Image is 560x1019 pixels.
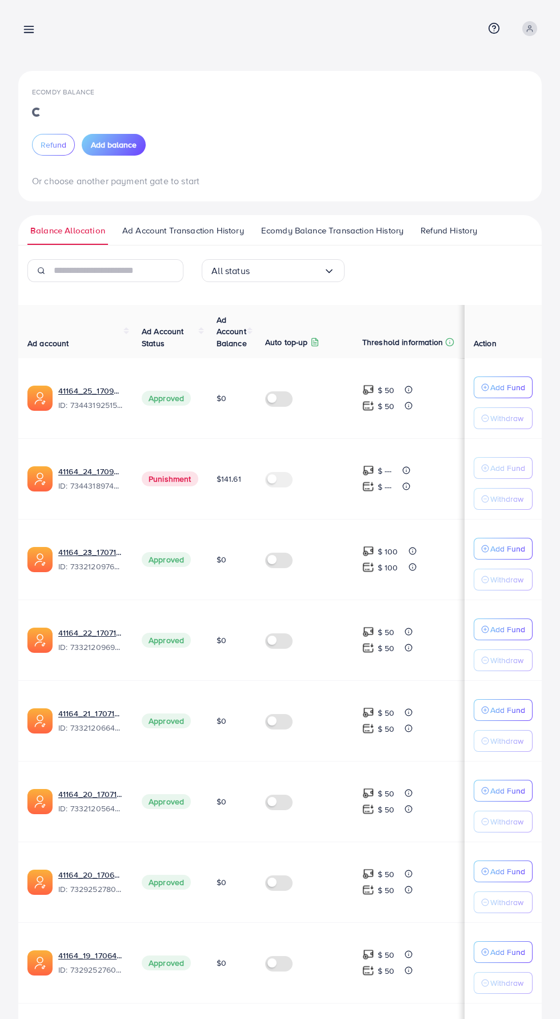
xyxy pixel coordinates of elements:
p: Add Fund [490,945,525,959]
img: top-up amount [362,707,374,719]
span: $0 [217,392,226,404]
span: Ad Account Transaction History [122,224,244,237]
img: top-up amount [362,384,374,396]
img: top-up amount [362,949,374,961]
span: Approved [142,794,191,809]
div: <span class='underline'>41164_24_1709982576916</span></br>7344318974215340033 [58,466,123,492]
button: Add Fund [474,699,533,721]
div: <span class='underline'>41164_20_1707142368069</span></br>7332120564271874049 [58,788,123,815]
a: 41164_24_1709982576916 [58,466,123,477]
img: ic-ads-acc.e4c84228.svg [27,950,53,976]
span: $0 [217,877,226,888]
span: $0 [217,957,226,969]
p: Withdraw [490,976,523,990]
img: ic-ads-acc.e4c84228.svg [27,386,53,411]
span: $141.61 [217,473,241,485]
span: Balance Allocation [30,224,105,237]
img: ic-ads-acc.e4c84228.svg [27,708,53,733]
img: top-up amount [362,400,374,412]
p: Withdraw [490,653,523,667]
span: $0 [217,554,226,565]
span: Approved [142,633,191,648]
button: Withdraw [474,972,533,994]
img: top-up amount [362,723,374,735]
img: top-up amount [362,642,374,654]
span: Approved [142,552,191,567]
p: $ 50 [378,803,395,816]
p: Threshold information [362,335,443,349]
p: $ 100 [378,561,398,574]
span: Approved [142,955,191,970]
a: 41164_21_1707142387585 [58,708,123,719]
img: ic-ads-acc.e4c84228.svg [27,628,53,653]
span: $0 [217,796,226,807]
div: Search for option [202,259,345,282]
span: Ecomdy Balance Transaction History [261,224,403,237]
img: ic-ads-acc.e4c84228.svg [27,870,53,895]
p: Withdraw [490,734,523,748]
p: $ 50 [378,883,395,897]
img: top-up amount [362,465,374,477]
img: top-up amount [362,884,374,896]
span: All status [211,262,250,280]
button: Add Fund [474,376,533,398]
p: Withdraw [490,815,523,828]
p: Add Fund [490,784,525,798]
span: ID: 7344319251534069762 [58,399,123,411]
span: ID: 7344318974215340033 [58,480,123,491]
p: Add Fund [490,380,525,394]
span: Refund History [421,224,477,237]
button: Add Fund [474,618,533,640]
p: $ 50 [378,383,395,397]
div: <span class='underline'>41164_21_1707142387585</span></br>7332120664427642882 [58,708,123,734]
a: 41164_22_1707142456408 [58,627,123,639]
img: top-up amount [362,803,374,815]
span: Ad Account Status [142,326,184,348]
img: ic-ads-acc.e4c84228.svg [27,466,53,491]
span: Action [474,338,497,349]
p: $ 50 [378,722,395,736]
input: Search for option [250,262,323,280]
img: top-up amount [362,545,374,557]
a: 41164_19_1706474666940 [58,950,123,961]
p: Withdraw [490,492,523,506]
p: Withdraw [490,895,523,909]
p: Add Fund [490,865,525,878]
span: Add balance [91,139,137,150]
span: $0 [217,635,226,646]
span: ID: 7329252760468127746 [58,964,123,976]
button: Withdraw [474,569,533,590]
button: Add Fund [474,780,533,802]
span: ID: 7332120976240689154 [58,561,123,572]
span: ID: 7332120564271874049 [58,803,123,814]
p: $ 50 [378,948,395,962]
button: Add Fund [474,941,533,963]
span: Approved [142,875,191,890]
p: $ --- [378,464,392,478]
button: Withdraw [474,891,533,913]
img: top-up amount [362,868,374,880]
p: Auto top-up [265,335,308,349]
a: 41164_20_1707142368069 [58,788,123,800]
p: Add Fund [490,703,525,717]
p: $ 50 [378,964,395,978]
img: top-up amount [362,561,374,573]
p: $ 50 [378,867,395,881]
button: Add Fund [474,861,533,882]
p: $ --- [378,480,392,494]
span: Ad Account Balance [217,314,247,349]
p: Withdraw [490,573,523,586]
p: $ 50 [378,641,395,655]
div: <span class='underline'>41164_25_1709982599082</span></br>7344319251534069762 [58,385,123,411]
div: <span class='underline'>41164_23_1707142475983</span></br>7332120976240689154 [58,546,123,573]
div: <span class='underline'>41164_20_1706474683598</span></br>7329252780571557890 [58,869,123,895]
a: 41164_23_1707142475983 [58,546,123,558]
button: Withdraw [474,730,533,752]
span: Refund [41,139,66,150]
p: $ 50 [378,706,395,720]
button: Add balance [82,134,146,156]
button: Add Fund [474,457,533,479]
div: <span class='underline'>41164_22_1707142456408</span></br>7332120969684811778 [58,627,123,653]
img: ic-ads-acc.e4c84228.svg [27,547,53,572]
span: ID: 7329252780571557890 [58,883,123,895]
